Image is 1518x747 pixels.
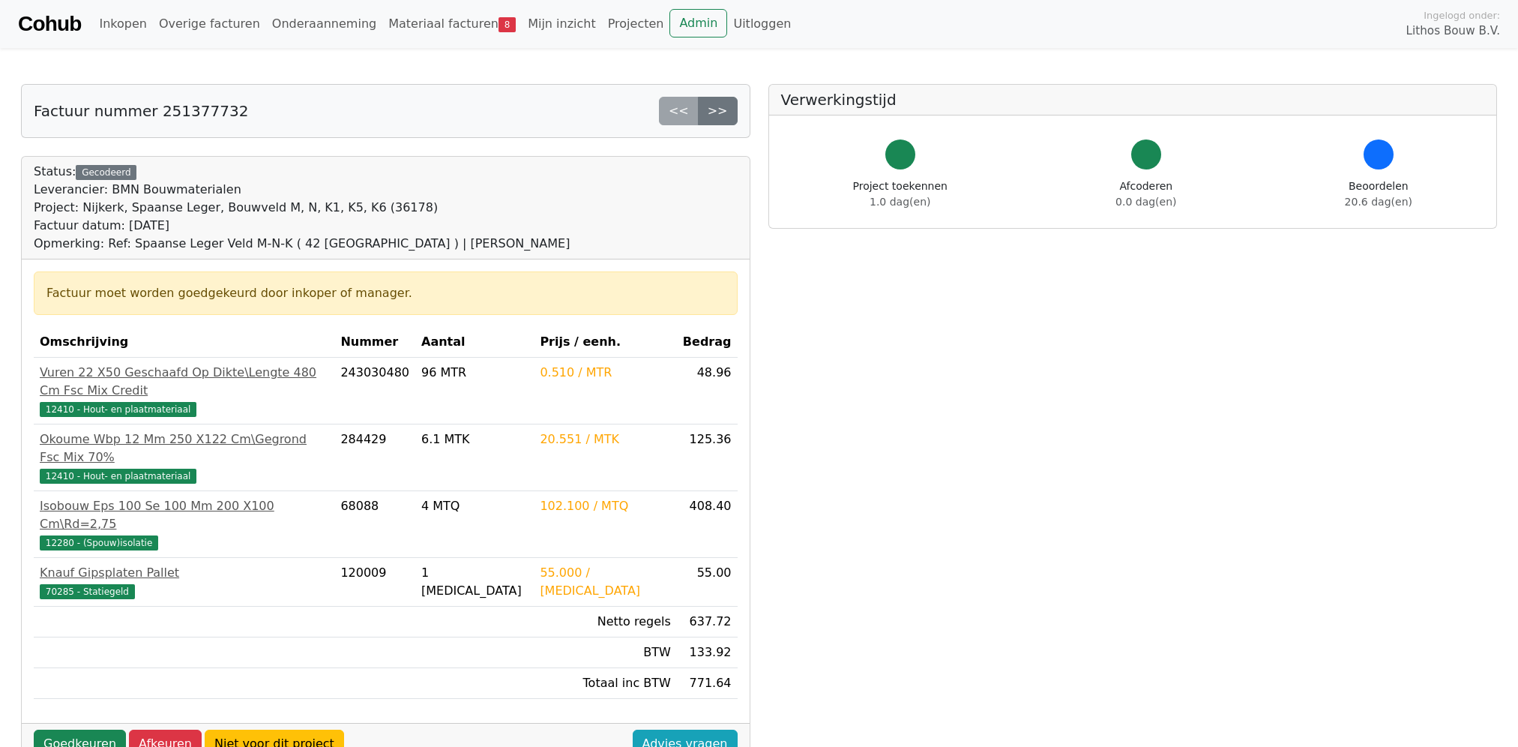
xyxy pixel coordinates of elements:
[534,327,676,358] th: Prijs / eenh.
[781,91,1485,109] h5: Verwerkingstijd
[421,497,528,515] div: 4 MTQ
[499,17,516,32] span: 8
[540,430,670,448] div: 20.551 / MTK
[40,584,135,599] span: 70285 - Statiegeld
[727,9,797,39] a: Uitloggen
[34,181,570,199] div: Leverancier: BMN Bouwmaterialen
[34,199,570,217] div: Project: Nijkerk, Spaanse Leger, Bouwveld M, N, K1, K5, K6 (36178)
[46,284,725,302] div: Factuur moet worden goedgekeurd door inkoper of manager.
[677,424,738,491] td: 125.36
[334,558,415,607] td: 120009
[40,364,328,418] a: Vuren 22 X50 Geschaafd Op Dikte\Lengte 480 Cm Fsc Mix Credit12410 - Hout- en plaatmateriaal
[1345,196,1412,208] span: 20.6 dag(en)
[334,358,415,424] td: 243030480
[853,178,948,210] div: Project toekennen
[40,430,328,466] div: Okoume Wbp 12 Mm 250 X122 Cm\Gegrond Fsc Mix 70%
[1115,196,1176,208] span: 0.0 dag(en)
[40,564,328,600] a: Knauf Gipsplaten Pallet70285 - Statiegeld
[34,327,334,358] th: Omschrijving
[93,9,152,39] a: Inkopen
[415,327,534,358] th: Aantal
[34,163,570,253] div: Status:
[677,358,738,424] td: 48.96
[602,9,670,39] a: Projecten
[534,637,676,668] td: BTW
[677,607,738,637] td: 637.72
[522,9,602,39] a: Mijn inzicht
[334,424,415,491] td: 284429
[698,97,738,125] a: >>
[40,564,328,582] div: Knauf Gipsplaten Pallet
[1424,8,1500,22] span: Ingelogd onder:
[40,497,328,533] div: Isobouw Eps 100 Se 100 Mm 200 X100 Cm\Rd=2,75
[540,497,670,515] div: 102.100 / MTQ
[421,564,528,600] div: 1 [MEDICAL_DATA]
[677,327,738,358] th: Bedrag
[1115,178,1176,210] div: Afcoderen
[153,9,266,39] a: Overige facturen
[334,491,415,558] td: 68088
[334,327,415,358] th: Nummer
[18,6,81,42] a: Cohub
[677,637,738,668] td: 133.92
[40,469,196,484] span: 12410 - Hout- en plaatmateriaal
[76,165,136,180] div: Gecodeerd
[540,564,670,600] div: 55.000 / [MEDICAL_DATA]
[677,668,738,699] td: 771.64
[421,364,528,382] div: 96 MTR
[421,430,528,448] div: 6.1 MTK
[266,9,382,39] a: Onderaanneming
[40,497,328,551] a: Isobouw Eps 100 Se 100 Mm 200 X100 Cm\Rd=2,7512280 - (Spouw)isolatie
[34,102,248,120] h5: Factuur nummer 251377732
[40,430,328,484] a: Okoume Wbp 12 Mm 250 X122 Cm\Gegrond Fsc Mix 70%12410 - Hout- en plaatmateriaal
[669,9,727,37] a: Admin
[34,217,570,235] div: Factuur datum: [DATE]
[382,9,522,39] a: Materiaal facturen8
[1345,178,1412,210] div: Beoordelen
[534,607,676,637] td: Netto regels
[40,402,196,417] span: 12410 - Hout- en plaatmateriaal
[540,364,670,382] div: 0.510 / MTR
[534,668,676,699] td: Totaal inc BTW
[677,558,738,607] td: 55.00
[40,535,158,550] span: 12280 - (Spouw)isolatie
[870,196,930,208] span: 1.0 dag(en)
[1406,22,1500,40] span: Lithos Bouw B.V.
[40,364,328,400] div: Vuren 22 X50 Geschaafd Op Dikte\Lengte 480 Cm Fsc Mix Credit
[34,235,570,253] div: Opmerking: Ref: Spaanse Leger Veld M-N-K ( 42 [GEOGRAPHIC_DATA] ) | [PERSON_NAME]
[677,491,738,558] td: 408.40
